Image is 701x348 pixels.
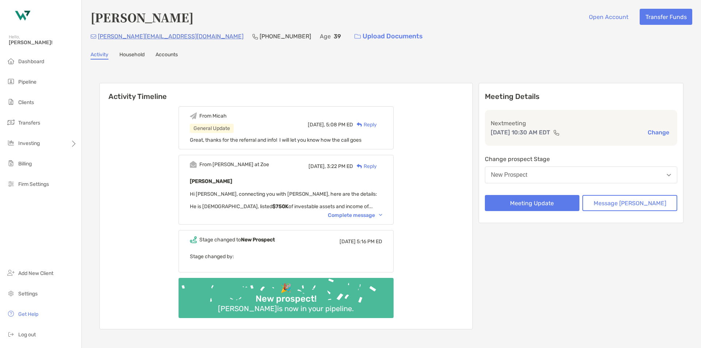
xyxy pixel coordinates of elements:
[91,9,194,26] h4: [PERSON_NAME]
[353,121,377,129] div: Reply
[190,161,197,168] img: Event icon
[156,51,178,60] a: Accounts
[91,51,108,60] a: Activity
[18,99,34,106] span: Clients
[7,330,15,339] img: logout icon
[190,137,361,143] span: Great, thanks for the referral and info! I will let you know how the call goes
[253,294,319,304] div: New prospect!
[241,237,275,243] b: New Prospect
[640,9,692,25] button: Transfer Funds
[7,138,15,147] img: investing icon
[491,128,550,137] p: [DATE] 10:30 AM EDT
[491,172,528,178] div: New Prospect
[277,283,294,294] div: 🎉
[7,159,15,168] img: billing icon
[199,161,269,168] div: From [PERSON_NAME] at Zoe
[308,122,325,128] span: [DATE],
[646,129,671,136] button: Change
[7,97,15,106] img: clients icon
[491,119,672,128] p: Next meeting
[357,122,362,127] img: Reply icon
[119,51,145,60] a: Household
[18,79,37,85] span: Pipeline
[357,238,382,245] span: 5:16 PM ED
[18,58,44,65] span: Dashboard
[190,178,232,184] b: [PERSON_NAME]
[485,167,678,183] button: New Prospect
[190,112,197,119] img: Event icon
[190,252,382,261] p: Stage changed by:
[485,92,678,101] p: Meeting Details
[334,32,341,41] p: 39
[91,34,96,39] img: Email Icon
[190,191,377,210] span: Hi [PERSON_NAME], connecting you with [PERSON_NAME], here are the details: He is [DEMOGRAPHIC_DAT...
[7,289,15,298] img: settings icon
[7,309,15,318] img: get-help icon
[320,32,331,41] p: Age
[252,34,258,39] img: Phone Icon
[179,278,394,312] img: Confetti
[190,236,197,243] img: Event icon
[260,32,311,41] p: [PHONE_NUMBER]
[327,163,353,169] span: 3:22 PM ED
[553,130,560,135] img: communication type
[353,162,377,170] div: Reply
[355,34,361,39] img: button icon
[9,3,35,29] img: Zoe Logo
[7,179,15,188] img: firm-settings icon
[190,124,234,133] div: General Update
[357,164,362,169] img: Reply icon
[340,238,356,245] span: [DATE]
[309,163,326,169] span: [DATE],
[667,174,671,176] img: Open dropdown arrow
[199,113,227,119] div: From Micah
[18,161,32,167] span: Billing
[379,214,382,216] img: Chevron icon
[18,120,40,126] span: Transfers
[98,32,244,41] p: [PERSON_NAME][EMAIL_ADDRESS][DOMAIN_NAME]
[18,311,38,317] span: Get Help
[199,237,275,243] div: Stage changed to
[326,122,353,128] span: 5:08 PM ED
[485,195,580,211] button: Meeting Update
[18,291,38,297] span: Settings
[328,212,382,218] div: Complete message
[18,181,49,187] span: Firm Settings
[7,118,15,127] img: transfers icon
[583,9,634,25] button: Open Account
[9,39,77,46] span: [PERSON_NAME]!
[582,195,677,211] button: Message [PERSON_NAME]
[7,77,15,86] img: pipeline icon
[7,268,15,277] img: add_new_client icon
[18,140,40,146] span: Investing
[215,304,357,313] div: [PERSON_NAME] is now in your pipeline.
[100,83,472,101] h6: Activity Timeline
[485,154,678,164] p: Change prospect Stage
[18,270,53,276] span: Add New Client
[350,28,428,44] a: Upload Documents
[272,203,288,210] strong: $750K
[7,57,15,65] img: dashboard icon
[18,332,36,338] span: Log out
